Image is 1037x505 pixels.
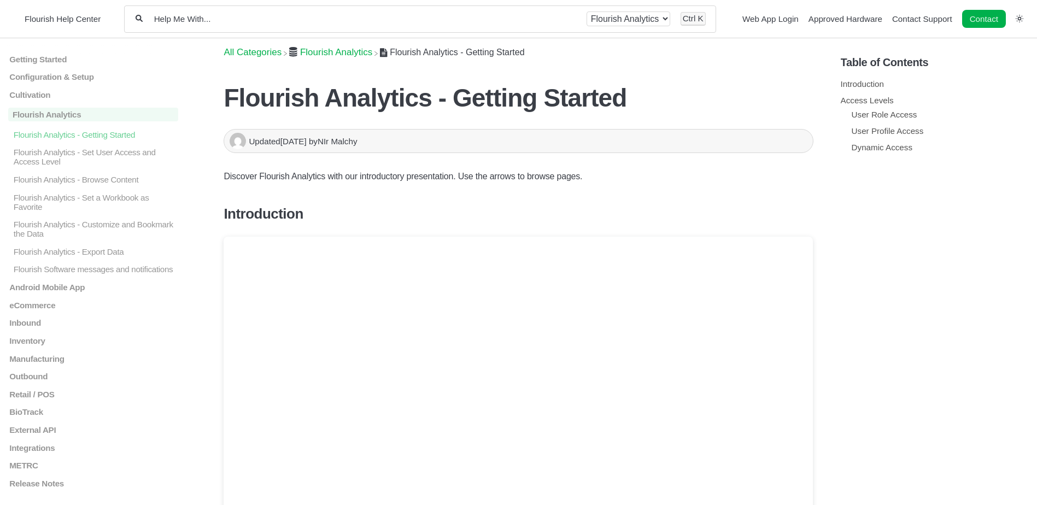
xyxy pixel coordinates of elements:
a: Outbound [8,372,178,381]
a: METRC [8,461,178,470]
a: Contact [962,10,1006,28]
p: Flourish Analytics - Set User Access and Access Level [13,148,179,166]
span: Flourish Analytics - Getting Started [390,48,524,57]
a: Flourish Analytics [289,47,372,57]
a: Breadcrumb link to All Categories [224,47,282,57]
h3: Introduction [224,205,813,222]
a: Dynamic Access [852,143,912,152]
a: Access Levels [841,96,894,105]
p: Flourish Analytics - Set a Workbook as Favorite [13,192,179,211]
a: eCommerce [8,300,178,309]
a: Flourish Analytics - Set a Workbook as Favorite [8,192,178,211]
p: Discover Flourish Analytics with our introductory presentation. Use the arrows to browse pages. [224,169,813,184]
kbd: K [698,14,704,23]
a: Inventory [8,336,178,345]
a: Flourish Help Center [14,11,101,26]
li: Contact desktop [959,11,1009,27]
a: Web App Login navigation item [742,14,799,24]
a: Flourish Analytics - Set User Access and Access Level [8,148,178,166]
a: User Profile Access [852,126,924,136]
a: External API [8,425,178,434]
a: Configuration & Setup [8,72,178,81]
a: Manufacturing [8,354,178,363]
img: NIr Malchy [230,133,246,149]
a: Switch dark mode setting [1016,14,1023,23]
img: Flourish Help Center Logo [14,11,19,26]
span: Flourish Help Center [25,14,101,24]
a: BioTrack [8,407,178,416]
p: Flourish Analytics - Customize and Bookmark the Data [13,220,179,238]
a: Flourish Analytics - Getting Started [8,130,178,139]
a: Introduction [841,79,884,89]
p: Flourish Software messages and notifications [13,265,179,274]
kbd: Ctrl [683,14,696,23]
span: Updated [249,137,308,146]
h5: Table of Contents [841,56,1029,69]
span: ​Flourish Analytics [300,47,372,58]
time: [DATE] [280,137,307,146]
a: Inbound [8,318,178,327]
a: Flourish Software messages and notifications [8,265,178,274]
a: Getting Started [8,54,178,63]
span: by [309,137,358,146]
a: Release Notes [8,479,178,488]
a: Approved Hardware navigation item [808,14,882,24]
span: All Categories [224,47,282,58]
a: Cultivation [8,90,178,99]
a: Retail / POS [8,390,178,399]
a: Flourish Analytics [8,108,178,121]
a: User Role Access [852,110,917,119]
p: Flourish Analytics - Export Data [13,247,179,256]
a: Android Mobile App [8,283,178,292]
a: Contact Support navigation item [892,14,952,24]
a: Flourish Analytics - Customize and Bookmark the Data [8,220,178,238]
p: Flourish Analytics - Getting Started [13,130,179,139]
a: Flourish Analytics - Export Data [8,247,178,256]
p: Flourish Analytics - Browse Content [13,175,179,184]
a: Integrations [8,443,178,452]
a: Flourish Analytics - Browse Content [8,175,178,184]
span: NIr Malchy [318,137,358,146]
h1: Flourish Analytics - Getting Started [224,83,813,113]
input: Help Me With... [153,14,576,24]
